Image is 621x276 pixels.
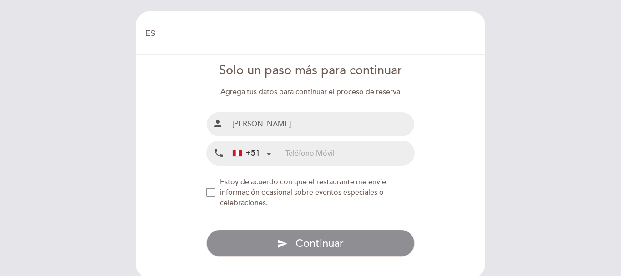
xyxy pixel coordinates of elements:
div: Solo un paso más para continuar [206,62,415,80]
input: Nombre y Apellido [229,112,415,136]
button: send Continuar [206,230,415,257]
i: local_phone [213,147,224,159]
div: Agrega tus datos para continuar el proceso de reserva [206,87,415,97]
span: Estoy de acuerdo con que el restaurante me envíe información ocasional sobre eventos especiales o... [220,177,386,207]
div: +51 [233,147,260,159]
span: Continuar [295,237,344,250]
md-checkbox: NEW_MODAL_AGREE_RESTAURANT_SEND_OCCASIONAL_INFO [206,177,415,208]
div: Peru (Perú): +51 [229,141,275,165]
input: Teléfono Móvil [285,141,414,165]
i: person [212,118,223,129]
i: send [277,238,288,249]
